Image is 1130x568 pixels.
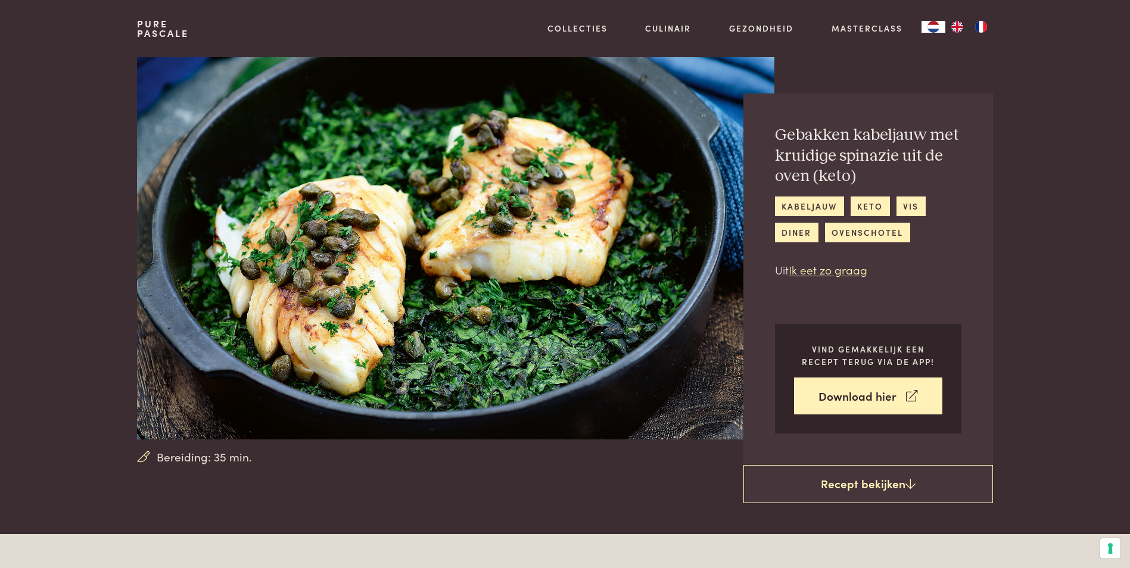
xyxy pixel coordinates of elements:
[922,21,993,33] aside: Language selected: Nederlands
[645,22,691,35] a: Culinair
[896,196,926,216] a: vis
[1100,538,1120,558] button: Uw voorkeuren voor toestemming voor trackingtechnologieën
[157,448,252,466] span: Bereiding: 35 min.
[729,22,793,35] a: Gezondheid
[794,343,942,367] p: Vind gemakkelijk een recept terug via de app!
[775,196,844,216] a: kabeljauw
[789,261,867,277] a: Ik eet zo graag
[547,22,608,35] a: Collecties
[794,377,942,415] a: Download hier
[922,21,945,33] a: NL
[945,21,969,33] a: EN
[832,22,902,35] a: Masterclass
[775,223,818,242] a: diner
[137,19,189,38] a: PurePascale
[775,261,961,279] p: Uit
[137,57,774,439] img: Gebakken kabeljauw met kruidige spinazie uit de oven (keto)
[922,21,945,33] div: Language
[851,196,890,216] a: keto
[775,125,961,187] h2: Gebakken kabeljauw met kruidige spinazie uit de oven (keto)
[969,21,993,33] a: FR
[945,21,993,33] ul: Language list
[825,223,910,242] a: ovenschotel
[743,465,993,503] a: Recept bekijken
